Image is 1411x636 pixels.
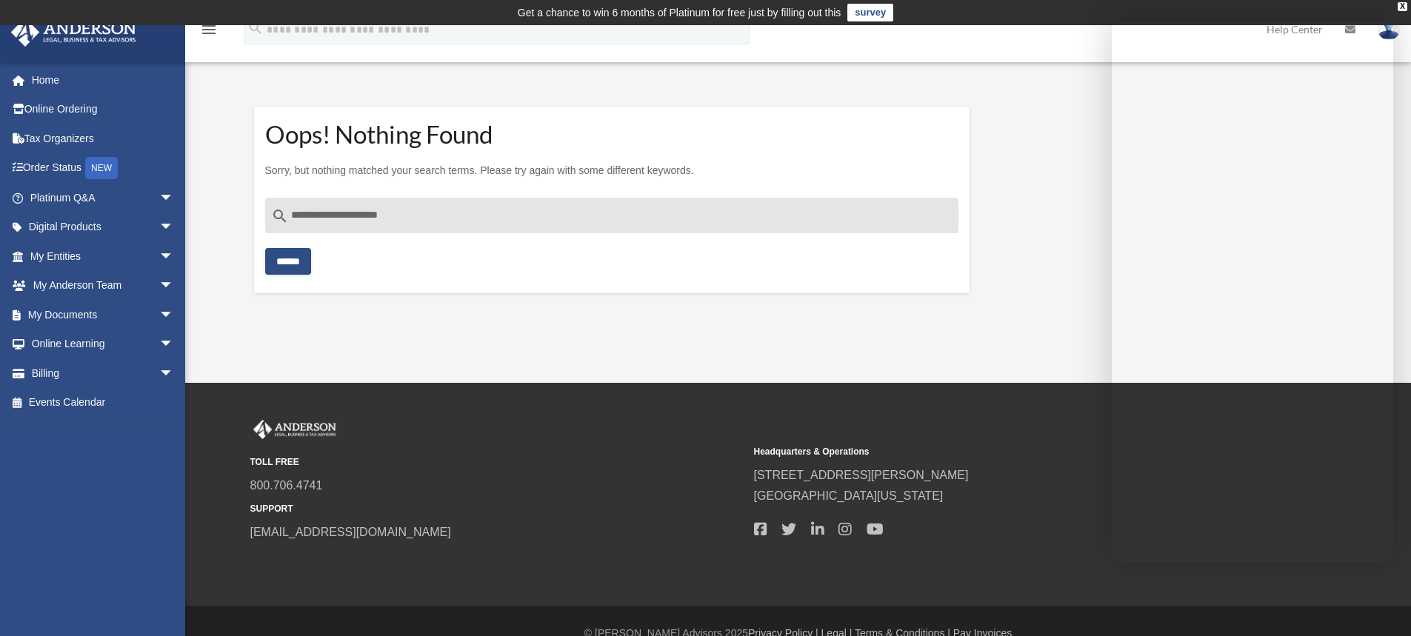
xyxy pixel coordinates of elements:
i: search [247,20,264,36]
a: menu [200,26,218,39]
i: search [271,207,289,225]
a: My Documentsarrow_drop_down [10,300,196,329]
span: arrow_drop_down [159,300,189,330]
iframe: Chat Window [1112,22,1393,562]
a: Home [10,65,189,95]
a: survey [847,4,893,21]
span: arrow_drop_down [159,183,189,213]
span: arrow_drop_down [159,358,189,389]
a: Online Ordering [10,95,196,124]
span: arrow_drop_down [159,241,189,272]
a: Billingarrow_drop_down [10,358,196,388]
a: My Anderson Teamarrow_drop_down [10,271,196,301]
div: NEW [85,157,118,179]
i: menu [200,21,218,39]
p: Sorry, but nothing matched your search terms. Please try again with some different keywords. [265,161,959,180]
img: Anderson Advisors Platinum Portal [7,18,141,47]
a: 800.706.4741 [250,479,323,492]
small: SUPPORT [250,501,744,517]
h1: Oops! Nothing Found [265,125,959,144]
a: [STREET_ADDRESS][PERSON_NAME] [754,469,969,481]
span: arrow_drop_down [159,212,189,243]
a: Online Learningarrow_drop_down [10,329,196,359]
div: Get a chance to win 6 months of Platinum for free just by filling out this [518,4,841,21]
a: Tax Organizers [10,124,196,153]
small: Headquarters & Operations [754,444,1247,460]
a: [GEOGRAPHIC_DATA][US_STATE] [754,489,944,502]
a: My Entitiesarrow_drop_down [10,241,196,271]
a: [EMAIL_ADDRESS][DOMAIN_NAME] [250,526,451,538]
a: Platinum Q&Aarrow_drop_down [10,183,196,212]
a: Events Calendar [10,388,196,418]
img: Anderson Advisors Platinum Portal [250,420,339,439]
span: arrow_drop_down [159,329,189,360]
div: close [1398,2,1407,11]
small: TOLL FREE [250,455,744,470]
a: Digital Productsarrow_drop_down [10,212,196,242]
span: arrow_drop_down [159,271,189,301]
a: Order StatusNEW [10,153,196,184]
